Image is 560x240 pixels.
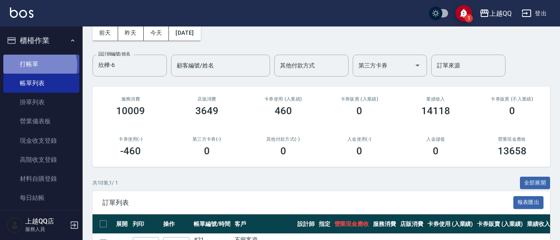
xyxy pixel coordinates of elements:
[476,5,515,22] button: 上越QQ
[3,208,79,227] a: 排班表
[317,214,332,234] th: 指定
[408,96,464,102] h2: 業績收入
[144,25,169,41] button: 今天
[332,214,371,234] th: 營業現金應收
[7,217,23,233] img: Person
[25,217,67,226] h5: 上越QQ店
[118,25,144,41] button: 昨天
[255,96,311,102] h2: 卡券使用 (入業績)
[275,105,292,117] h3: 460
[3,169,79,188] a: 材料自購登錄
[93,25,118,41] button: 前天
[331,137,388,142] h2: 入金使用(-)
[179,96,235,102] h2: 店販消費
[295,214,317,234] th: 設計師
[456,5,472,22] button: save
[465,14,473,22] span: 1
[331,96,388,102] h2: 卡券販賣 (入業績)
[356,105,362,117] h3: 0
[489,8,512,19] div: 上越QQ
[179,137,235,142] h2: 第三方卡券(-)
[520,177,551,190] button: 全部展開
[475,214,525,234] th: 卡券販賣 (入業績)
[131,214,161,234] th: 列印
[509,105,515,117] h3: 0
[169,25,200,41] button: [DATE]
[161,214,192,234] th: 操作
[93,179,118,187] p: 共 10 筆, 1 / 1
[513,196,544,209] button: 報表匯出
[513,198,544,206] a: 報表匯出
[10,7,33,18] img: Logo
[255,137,311,142] h2: 其他付款方式(-)
[498,145,527,157] h3: 13658
[120,145,141,157] h3: -460
[411,59,424,72] button: Open
[525,214,552,234] th: 業績收入
[3,112,79,131] a: 營業儀表板
[3,150,79,169] a: 高階收支登錄
[408,137,464,142] h2: 入金儲值
[3,55,79,74] a: 打帳單
[102,137,159,142] h2: 卡券使用(-)
[425,214,475,234] th: 卡券使用 (入業績)
[116,105,145,117] h3: 10009
[280,145,286,157] h3: 0
[3,30,79,51] button: 櫃檯作業
[371,214,398,234] th: 服務消費
[356,145,362,157] h3: 0
[25,226,67,233] p: 服務人員
[3,131,79,150] a: 現金收支登錄
[398,214,425,234] th: 店販消費
[484,137,540,142] h2: 營業現金應收
[102,199,513,207] span: 訂單列表
[233,214,295,234] th: 客戶
[3,188,79,207] a: 每日結帳
[192,214,233,234] th: 帳單編號/時間
[114,214,131,234] th: 展開
[421,105,450,117] h3: 14118
[484,96,540,102] h2: 卡券販賣 (不入業績)
[3,93,79,112] a: 掛單列表
[204,145,210,157] h3: 0
[195,105,218,117] h3: 3649
[102,96,159,102] h3: 服務消費
[518,6,550,21] button: 登出
[433,145,439,157] h3: 0
[98,51,131,57] label: 設計師編號/姓名
[3,74,79,93] a: 帳單列表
